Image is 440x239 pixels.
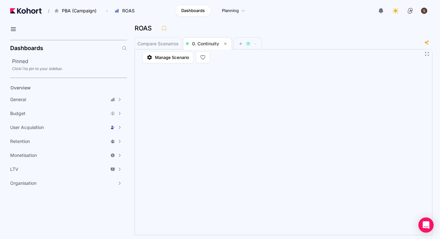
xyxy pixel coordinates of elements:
[418,217,434,233] div: Open Intercom Messenger
[143,51,193,63] a: Manage Scenario
[122,8,135,14] span: ROAS
[12,57,127,65] h2: Pinned
[135,25,156,31] h3: ROAS
[137,42,179,46] span: Compare Scenarios
[155,54,189,61] span: Manage Scenario
[51,5,103,16] button: PBA (Campaign)
[10,96,26,103] span: General
[8,83,116,93] a: Overview
[62,8,97,14] span: PBA (Campaign)
[111,5,141,16] button: ROAS
[10,138,30,145] span: Retention
[10,124,44,131] span: User Acquisition
[424,51,430,56] button: Fullscreen
[10,45,43,51] h2: Dashboards
[10,152,37,158] span: Monetisation
[105,8,109,13] span: ›
[43,8,50,14] span: /
[222,8,239,14] span: Planning
[407,8,413,14] img: logo_ConcreteSoftwareLogo_20230810134128192030.png
[10,180,37,186] span: Organisation
[10,8,42,14] img: Kohort logo
[10,110,25,117] span: Budget
[181,8,205,14] span: Dashboards
[175,5,211,17] a: Dashboards
[12,66,127,71] div: Click to pin to your sidebar.
[10,85,31,90] span: Overview
[215,5,252,17] a: Planning
[10,166,18,172] span: LTV
[192,41,219,46] span: 0. Continuity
